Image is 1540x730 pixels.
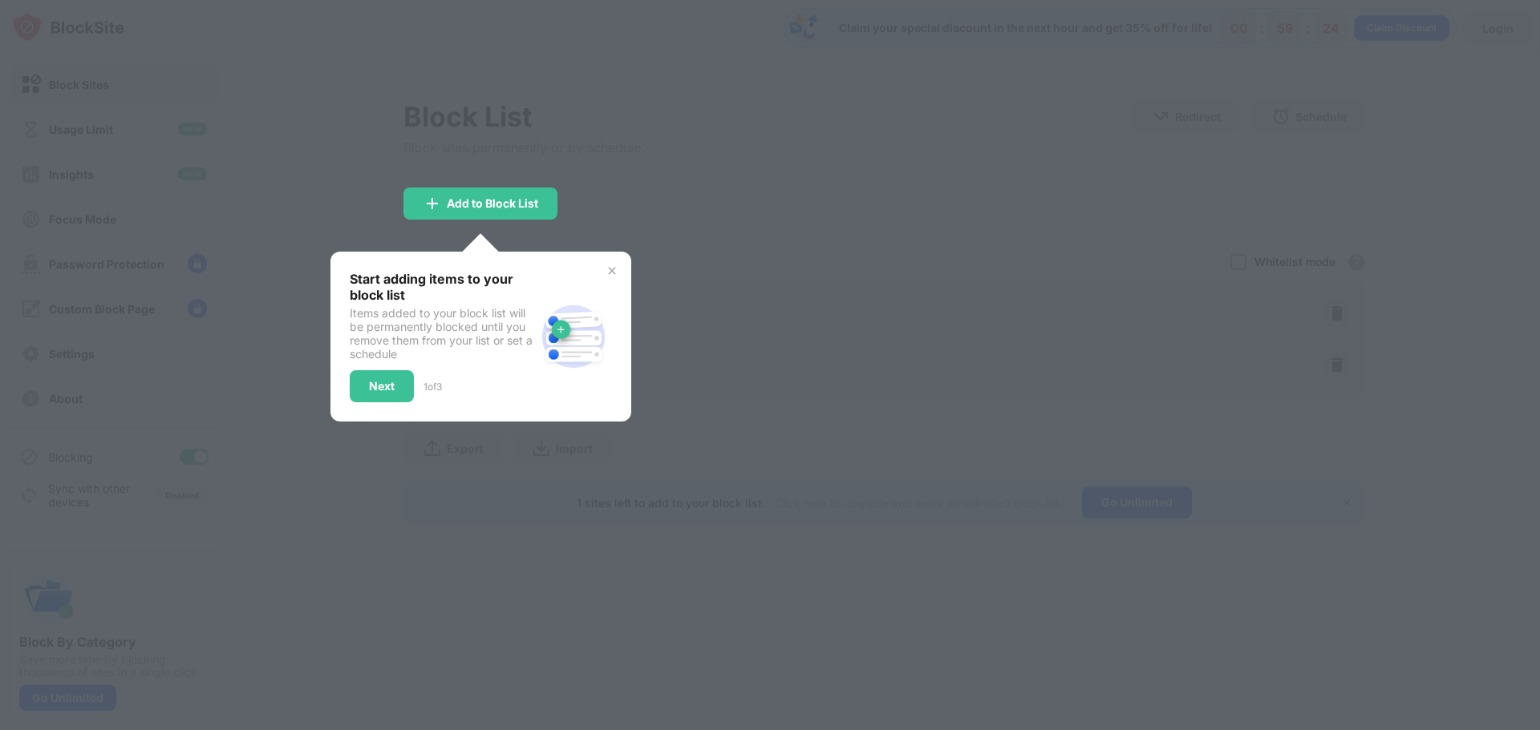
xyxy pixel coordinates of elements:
div: Add to Block List [447,197,538,210]
div: Start adding items to your block list [350,271,535,303]
div: Next [369,380,395,393]
img: x-button.svg [606,264,618,277]
div: Items added to your block list will be permanently blocked until you remove them from your list o... [350,306,535,361]
div: 1 of 3 [423,381,442,393]
img: block-site.svg [535,298,612,375]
